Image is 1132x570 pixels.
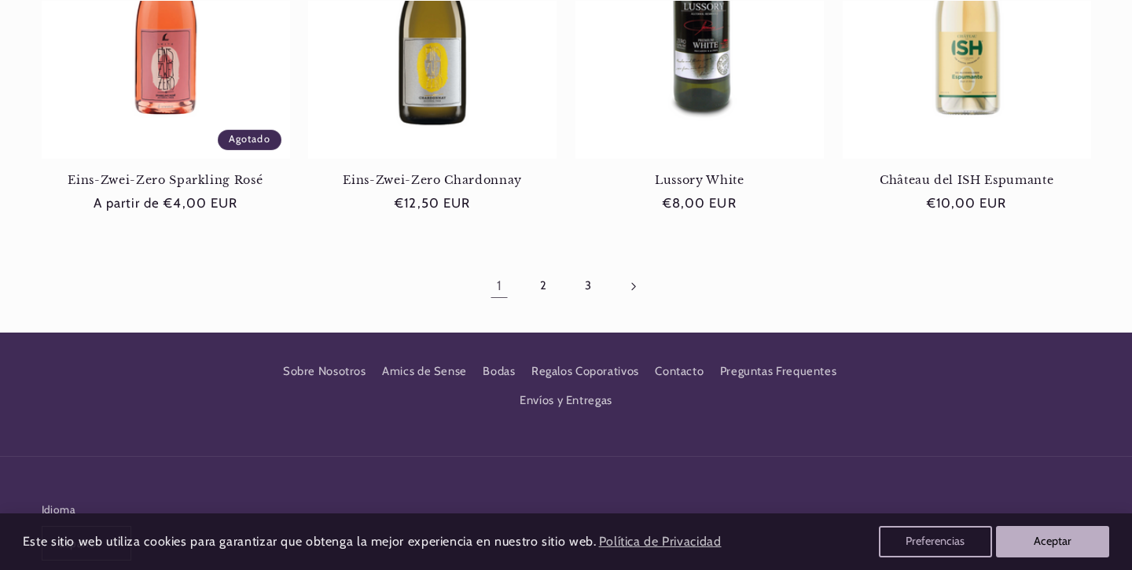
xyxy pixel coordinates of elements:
a: Amics de Sense [382,358,467,386]
h2: Idioma [42,502,132,517]
nav: Paginación [42,268,1091,304]
button: Preferencias [879,526,992,557]
a: Página siguiente [615,268,651,304]
button: Aceptar [996,526,1109,557]
a: Regalos Coporativos [531,358,639,386]
a: Página 3 [570,268,606,304]
a: Sobre Nosotros [283,362,366,386]
a: Eins-Zwei-Zero Chardonnay [308,173,557,187]
a: Château del ISH Espumante [843,173,1091,187]
a: Contacto [655,358,704,386]
a: Página 2 [526,268,562,304]
a: Envíos y Entregas [520,386,612,414]
span: Este sitio web utiliza cookies para garantizar que obtenga la mejor experiencia en nuestro sitio ... [23,534,597,549]
a: Preguntas Frequentes [720,358,837,386]
a: Página 1 [481,268,517,304]
a: Eins-Zwei-Zero Sparkling Rosé [42,173,290,187]
a: Política de Privacidad (opens in a new tab) [596,528,723,556]
a: Lussory White [575,173,824,187]
a: Bodas [483,358,515,386]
